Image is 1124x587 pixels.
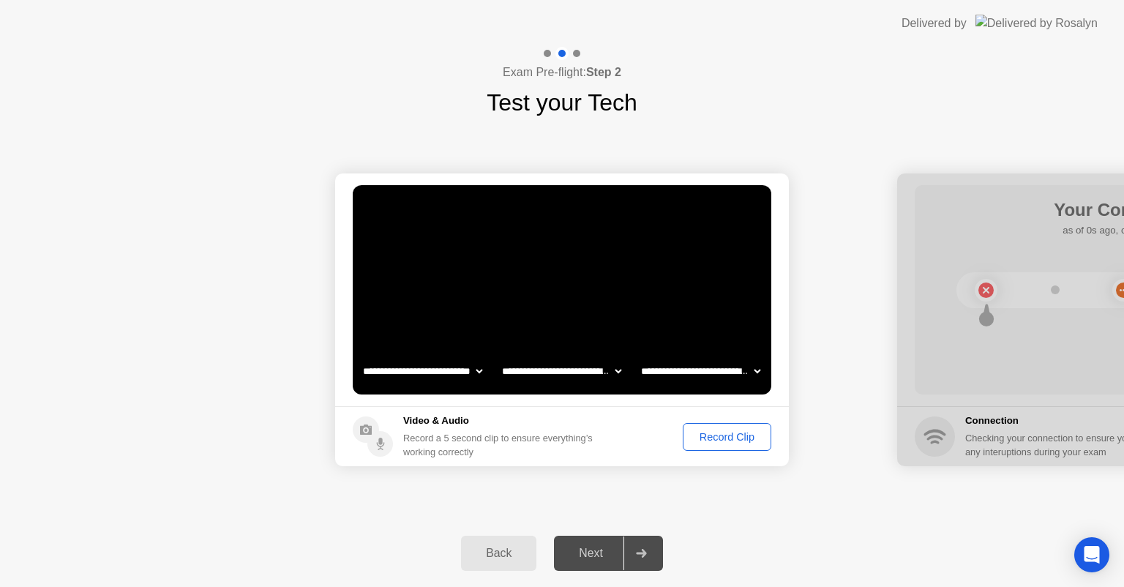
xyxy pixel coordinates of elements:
div: Back [465,547,532,560]
h5: Video & Audio [403,414,599,428]
div: Delivered by [902,15,967,32]
h4: Exam Pre-flight: [503,64,621,81]
img: Delivered by Rosalyn [975,15,1098,31]
button: Record Clip [683,423,771,451]
select: Available microphones [638,356,763,386]
div: Record Clip [688,431,766,443]
div: Record a 5 second clip to ensure everything’s working correctly [403,431,599,459]
select: Available cameras [360,356,485,386]
div: Next [558,547,623,560]
b: Step 2 [586,66,621,78]
button: Back [461,536,536,571]
div: Open Intercom Messenger [1074,537,1109,572]
select: Available speakers [499,356,624,386]
h1: Test your Tech [487,85,637,120]
button: Next [554,536,663,571]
